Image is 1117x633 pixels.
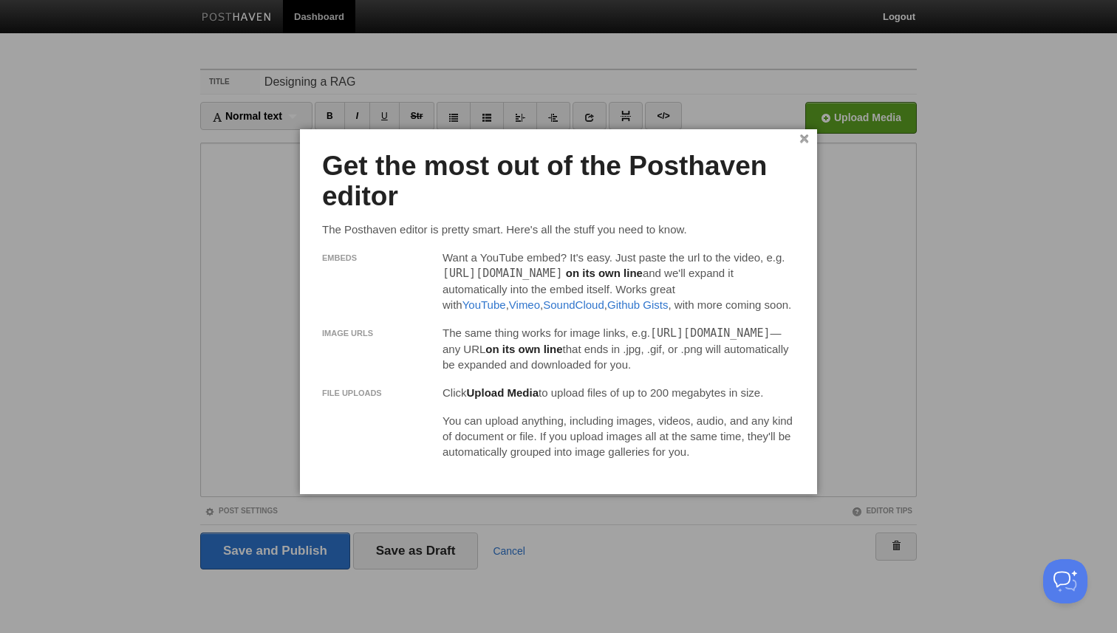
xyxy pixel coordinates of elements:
[607,298,669,311] a: Github Gists
[443,413,795,459] p: You can upload anything, including images, videos, audio, and any kind of document or file. If yo...
[543,298,604,311] a: SoundCloud
[322,253,434,262] h3: Embeds
[443,267,563,280] tt: [URL][DOMAIN_NAME]
[467,386,539,399] strong: Upload Media
[650,326,771,340] tt: [URL][DOMAIN_NAME]
[509,298,540,311] a: Vimeo
[485,343,562,355] strong: on its own line
[443,250,795,312] p: Want a YouTube embed? It's easy. Just paste the url to the video, e.g. and we'll expand it automa...
[443,385,795,400] p: Click to upload files of up to 200 megabytes in size.
[443,325,795,372] p: The same thing works for image links, e.g. — any URL that ends in .jpg, .gif, or .png will automa...
[322,222,795,237] p: The Posthaven editor is pretty smart. Here's all the stuff you need to know.
[322,151,795,211] h2: Get the most out of the Posthaven editor
[566,267,643,279] strong: on its own line
[322,329,434,338] h3: Image URLS
[462,298,506,311] a: YouTube
[322,389,434,397] h3: File Uploads
[799,135,809,143] a: ×
[1043,559,1087,603] iframe: Help Scout Beacon - Open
